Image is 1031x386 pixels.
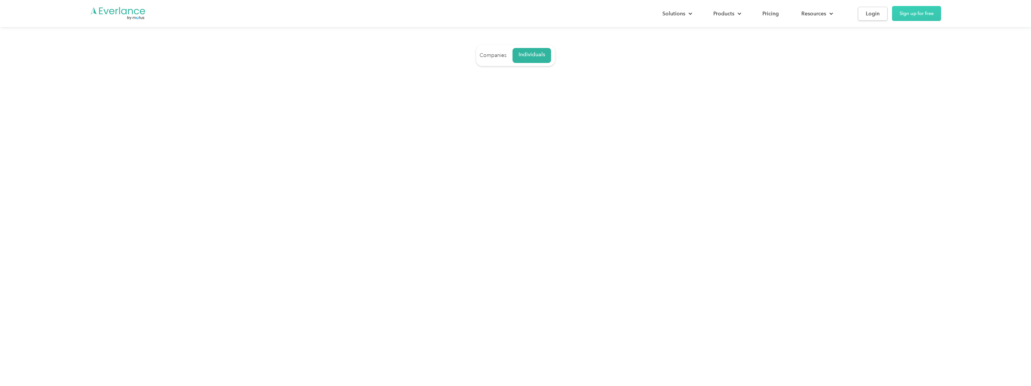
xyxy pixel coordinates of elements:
a: Go to homepage [90,6,146,21]
a: Login [858,7,888,21]
a: Pricing [755,7,786,20]
div: Products [713,9,734,18]
div: Companies [480,52,507,59]
div: Login [866,9,880,18]
div: Pricing [762,9,779,18]
a: Sign up for free [892,6,941,21]
div: Resources [801,9,826,18]
div: Solutions [662,9,685,18]
div: Individuals [518,51,545,58]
